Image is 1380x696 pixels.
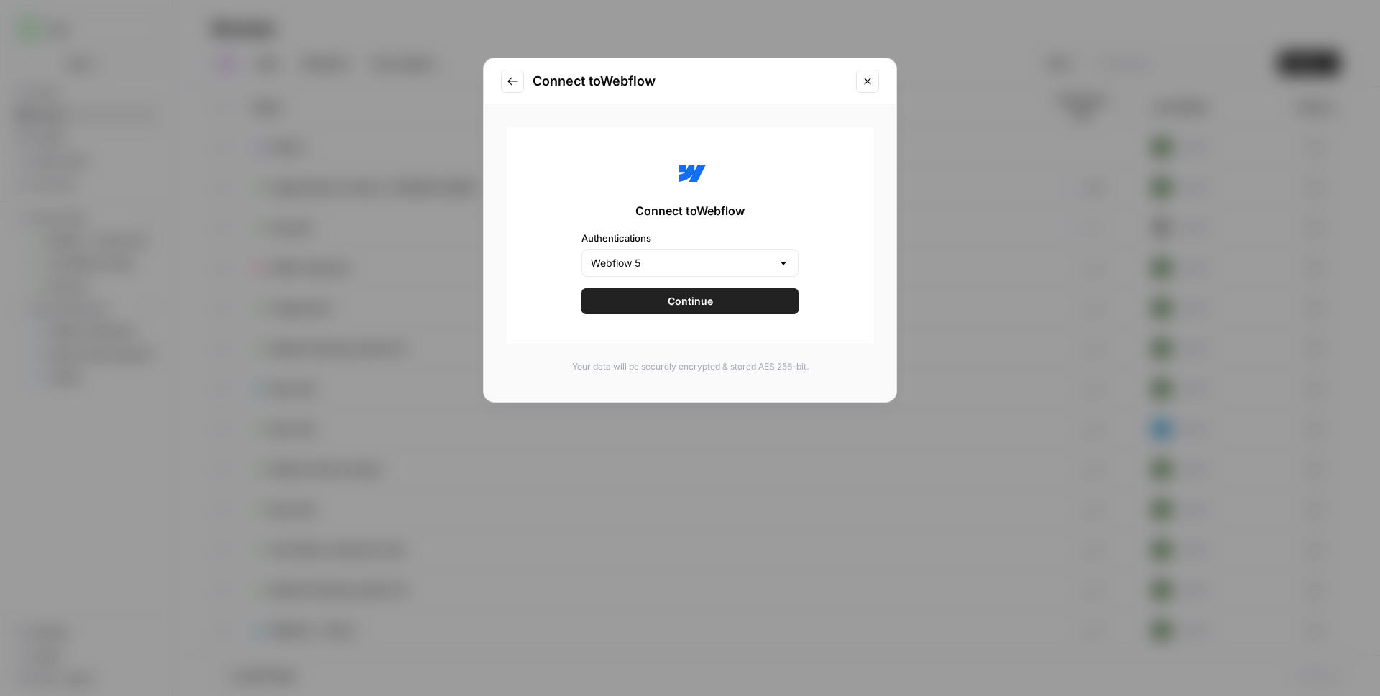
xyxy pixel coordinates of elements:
input: Webflow 5 [591,256,772,270]
button: Continue [581,288,799,314]
button: Close modal [856,70,879,93]
h2: Connect to Webflow [533,71,847,91]
span: Connect to Webflow [635,202,745,219]
p: Your data will be securely encrypted & stored AES 256-bit. [507,360,873,373]
span: Continue [668,294,713,308]
label: Authentications [581,231,799,245]
button: Go to previous step [501,70,524,93]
